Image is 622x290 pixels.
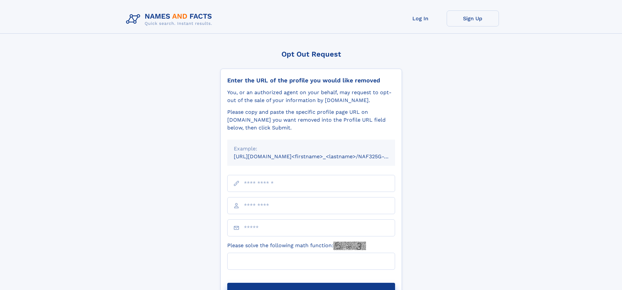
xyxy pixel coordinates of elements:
[227,77,395,84] div: Enter the URL of the profile you would like removed
[234,153,407,160] small: [URL][DOMAIN_NAME]<firstname>_<lastname>/NAF325G-xxxxxxxx
[447,10,499,26] a: Sign Up
[227,242,366,250] label: Please solve the following math function:
[234,145,389,153] div: Example:
[394,10,447,26] a: Log In
[227,89,395,104] div: You, or an authorized agent on your behalf, may request to opt-out of the sale of your informatio...
[227,108,395,132] div: Please copy and paste the specific profile page URL on [DOMAIN_NAME] you want removed into the Pr...
[220,50,402,58] div: Opt Out Request
[123,10,217,28] img: Logo Names and Facts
